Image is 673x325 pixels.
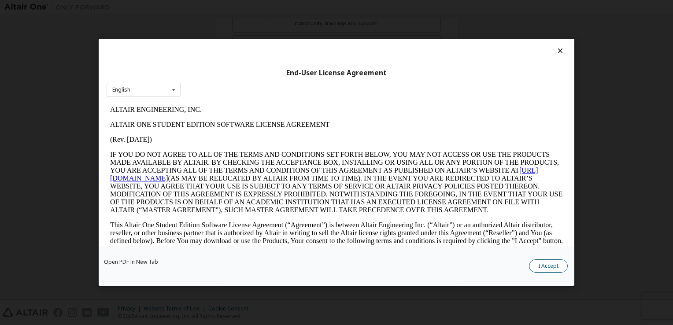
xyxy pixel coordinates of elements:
[4,48,456,112] p: IF YOU DO NOT AGREE TO ALL OF THE TERMS AND CONDITIONS SET FORTH BELOW, YOU MAY NOT ACCESS OR USE...
[112,87,130,92] div: English
[4,18,456,26] p: ALTAIR ONE STUDENT EDITION SOFTWARE LICENSE AGREEMENT
[529,260,568,273] button: I Accept
[4,4,456,11] p: ALTAIR ENGINEERING, INC.
[104,260,158,265] a: Open PDF in New Tab
[4,64,432,80] a: [URL][DOMAIN_NAME]
[4,119,456,151] p: This Altair One Student Edition Software License Agreement (“Agreement”) is between Altair Engine...
[4,33,456,41] p: (Rev. [DATE])
[107,69,566,78] div: End-User License Agreement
